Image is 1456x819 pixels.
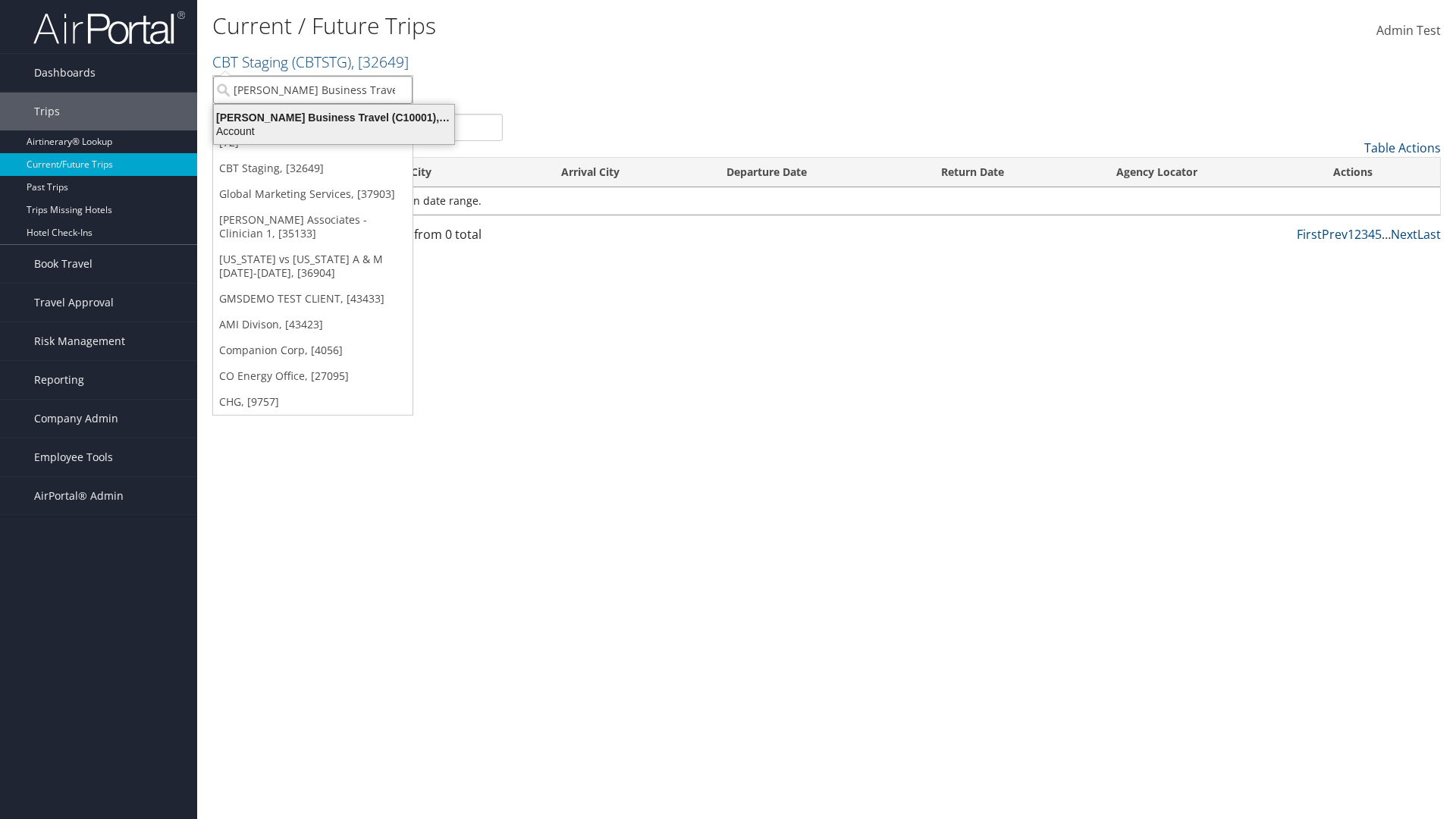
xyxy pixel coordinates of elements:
span: Admin Test [1376,22,1441,39]
a: CHG, [9757] [213,389,413,415]
span: Reporting [34,361,84,399]
img: airportal-logo.png [33,10,185,45]
input: Search Accounts [213,76,413,104]
span: Book Travel [34,245,93,283]
a: 3 [1361,226,1368,243]
span: Trips [34,93,60,130]
a: [US_STATE] vs [US_STATE] A & M [DATE]-[DATE], [36904] [213,246,413,286]
a: 2 [1354,226,1361,243]
a: AMI Divison, [43423] [213,312,413,337]
th: Arrival City: activate to sort column ascending [548,158,712,187]
a: Table Actions [1364,140,1441,156]
a: 4 [1368,226,1375,243]
span: Employee Tools [34,438,113,476]
span: Company Admin [34,400,118,438]
a: CO Energy Office, [27095] [213,363,413,389]
a: 5 [1375,226,1382,243]
span: Risk Management [34,322,125,360]
span: , [ 32649 ] [351,52,409,72]
h1: Current / Future Trips [212,10,1031,42]
p: Filter: [212,80,1031,99]
td: No Airtineraries found within the given date range. [213,187,1440,215]
span: ( CBTSTG ) [292,52,351,72]
span: Dashboards [34,54,96,92]
div: Account [205,124,463,138]
th: Actions [1319,158,1440,187]
a: 1 [1348,226,1354,243]
span: … [1382,226,1391,243]
div: [PERSON_NAME] Business Travel (C10001), [72] [205,111,463,124]
a: Last [1417,226,1441,243]
a: First [1297,226,1322,243]
th: Departure City: activate to sort column ascending [341,158,548,187]
th: Departure Date: activate to sort column descending [713,158,927,187]
a: GMSDEMO TEST CLIENT, [43433] [213,286,413,312]
a: CBT Staging, [32649] [213,155,413,181]
a: Companion Corp, [4056] [213,337,413,363]
th: Agency Locator: activate to sort column ascending [1103,158,1319,187]
a: Global Marketing Services, [37903] [213,181,413,207]
th: Return Date: activate to sort column ascending [927,158,1103,187]
span: AirPortal® Admin [34,477,124,515]
a: Next [1391,226,1417,243]
span: Travel Approval [34,284,114,322]
a: CBT Staging [212,52,409,72]
a: Admin Test [1376,8,1441,55]
a: [PERSON_NAME] Associates - Clinician 1, [35133] [213,207,413,246]
a: Prev [1322,226,1348,243]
